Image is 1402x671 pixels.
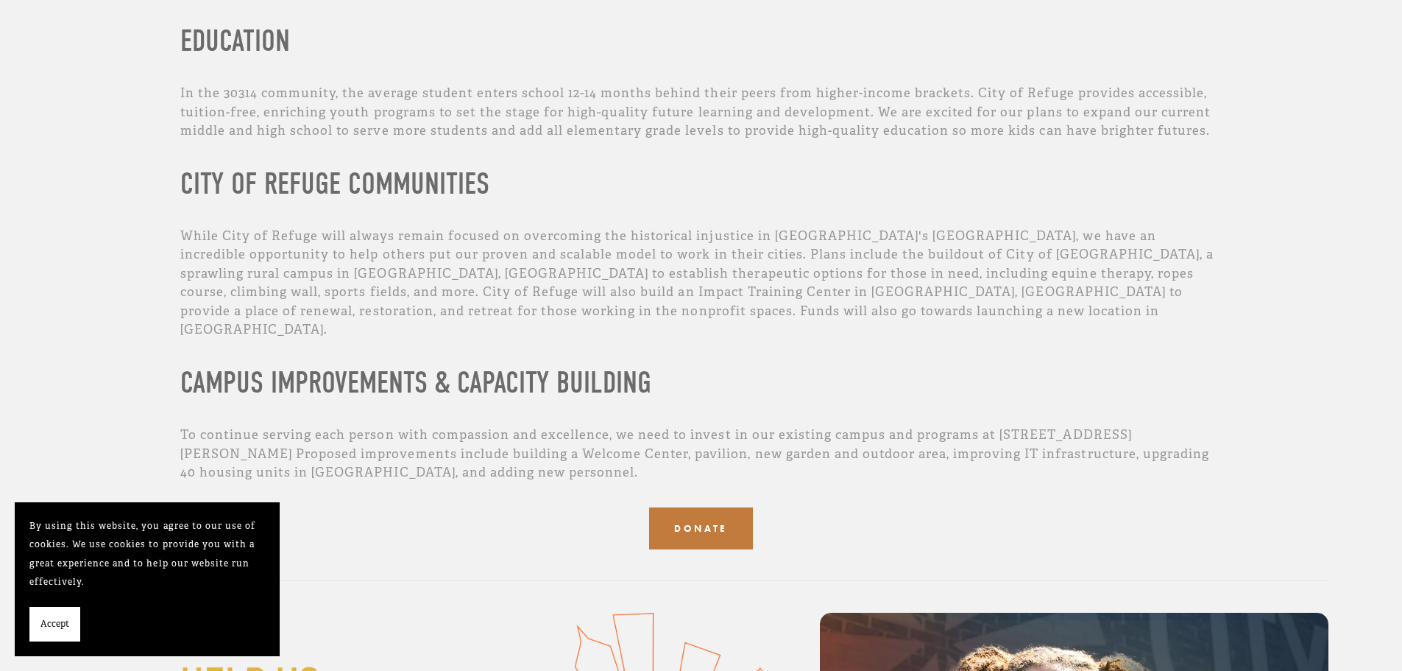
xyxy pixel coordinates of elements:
[180,84,1222,141] p: In the 30314 community, the average student enters school 12-14 months behind their peers from hi...
[40,615,69,634] span: Accept
[649,507,753,549] a: DONATE
[29,517,265,592] p: By using this website, you agree to our use of cookies. We use cookies to provide you with a grea...
[180,166,1222,202] h2: CITY OF REFUGE COMMUNITIES
[180,365,1222,401] h2: CAMPUS IMPROVEMENTS & CAPACITY BUILDING
[180,227,1222,340] p: While City of Refuge will always remain focused on overcoming the historical injustice in [GEOGRA...
[180,426,1222,482] p: To continue serving each person with compassion and excellence, we need to invest in our existing...
[29,607,80,642] button: Accept
[15,502,280,657] section: Cookie banner
[180,23,1222,59] h2: EDUCATION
